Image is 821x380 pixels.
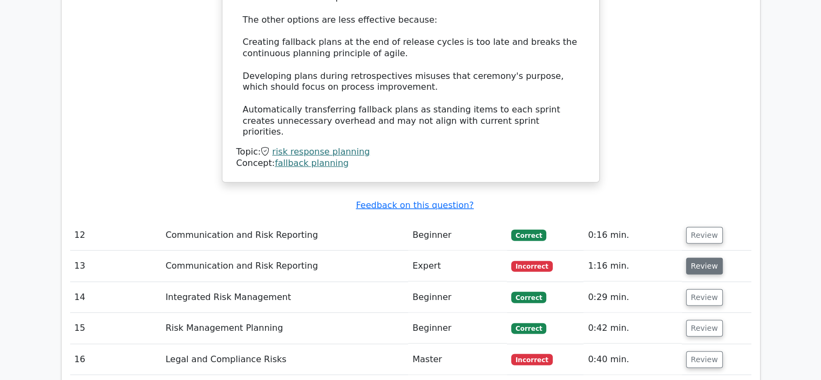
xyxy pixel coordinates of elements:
span: Incorrect [511,261,553,272]
td: Beginner [408,220,507,251]
td: Risk Management Planning [161,313,409,344]
a: Feedback on this question? [356,200,473,210]
td: 0:40 min. [583,344,681,375]
button: Review [686,258,723,275]
td: 0:16 min. [583,220,681,251]
td: 15 [70,313,161,344]
td: 12 [70,220,161,251]
td: 16 [70,344,161,375]
button: Review [686,289,723,306]
td: Expert [408,251,507,282]
td: 14 [70,282,161,313]
td: Beginner [408,282,507,313]
button: Review [686,351,723,368]
td: 0:29 min. [583,282,681,313]
td: Communication and Risk Reporting [161,251,409,282]
td: 13 [70,251,161,282]
td: Legal and Compliance Risks [161,344,409,375]
span: Incorrect [511,354,553,365]
td: Beginner [408,313,507,344]
span: Correct [511,230,546,241]
td: 0:42 min. [583,313,681,344]
a: fallback planning [275,158,349,168]
td: Master [408,344,507,375]
button: Review [686,227,723,244]
button: Review [686,320,723,337]
td: 1:16 min. [583,251,681,282]
td: Communication and Risk Reporting [161,220,409,251]
div: Topic: [236,146,585,158]
td: Integrated Risk Management [161,282,409,313]
span: Correct [511,323,546,334]
a: risk response planning [272,146,370,157]
span: Correct [511,292,546,303]
div: Concept: [236,158,585,169]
